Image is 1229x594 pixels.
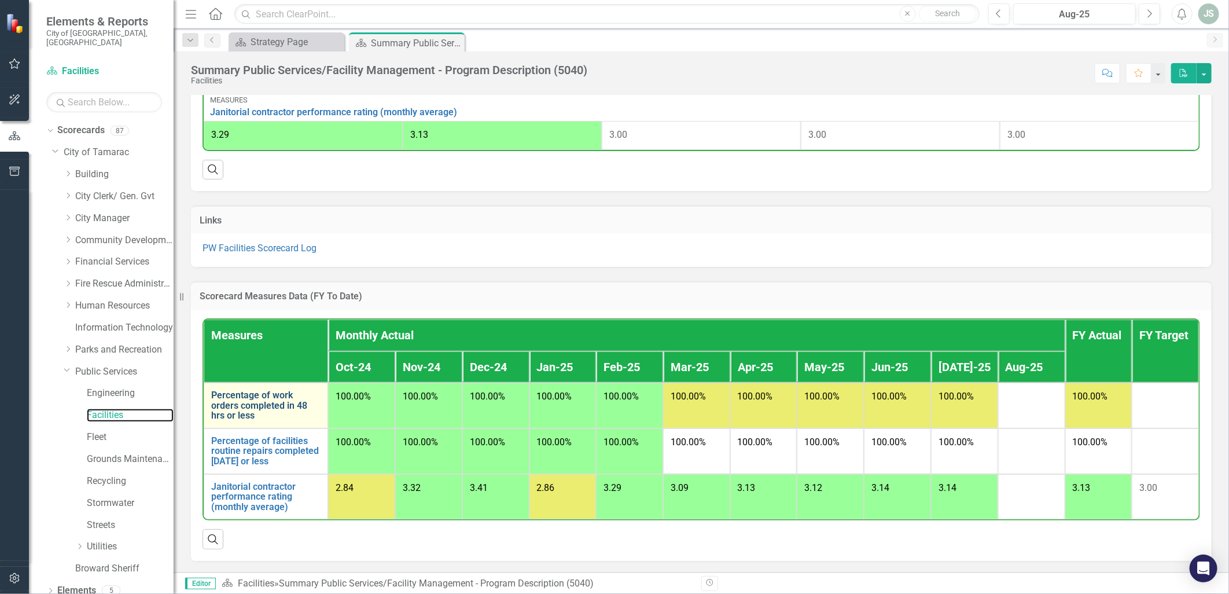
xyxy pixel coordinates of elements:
[75,277,174,291] a: Fire Rescue Administration
[871,391,907,402] span: 100.00%
[46,65,162,78] a: Facilities
[919,6,977,22] button: Search
[64,146,174,159] a: City of Tamarac
[470,482,488,493] span: 3.41
[211,482,321,512] a: Janitorial contractor performance rating (monthly average)
[251,35,341,49] div: Strategy Page
[222,577,693,591] div: »
[537,482,555,493] span: 2.86
[211,390,321,421] a: Percentage of work orders completed in 48 hrs or less
[804,391,840,402] span: 100.00%
[738,391,773,402] span: 100.00%
[371,36,462,50] div: Summary Public Services/Facility Management - Program Description (5040)
[403,391,438,402] span: 100.00%
[671,482,689,493] span: 3.09
[804,482,822,493] span: 3.12
[75,212,174,225] a: City Manager
[1190,555,1217,582] div: Open Intercom Messenger
[75,343,174,357] a: Parks and Recreation
[604,482,621,493] span: 3.29
[336,437,371,448] span: 100.00%
[537,437,572,448] span: 100.00%
[46,28,162,47] small: City of [GEOGRAPHIC_DATA], [GEOGRAPHIC_DATA]
[46,92,162,112] input: Search Below...
[1073,391,1108,402] span: 100.00%
[75,190,174,203] a: City Clerk/ Gen. Gvt
[204,383,328,428] td: Double-Click to Edit Right Click for Context Menu
[1198,3,1219,24] button: JS
[75,168,174,181] a: Building
[470,437,505,448] span: 100.00%
[935,9,960,18] span: Search
[871,437,907,448] span: 100.00%
[671,437,706,448] span: 100.00%
[87,475,174,488] a: Recycling
[336,482,354,493] span: 2.84
[671,391,706,402] span: 100.00%
[210,107,1193,118] a: Janitorial contractor performance rating (monthly average)
[191,64,587,76] div: Summary Public Services/Facility Management - Program Description (5040)
[738,437,773,448] span: 100.00%
[185,578,216,589] span: Editor
[1013,3,1136,24] button: Aug-25
[234,4,980,24] input: Search ClearPoint...
[204,474,328,520] td: Double-Click to Edit Right Click for Context Menu
[87,387,174,400] a: Engineering
[808,129,826,140] span: 3.00
[804,437,840,448] span: 100.00%
[604,437,639,448] span: 100.00%
[470,391,505,402] span: 100.00%
[200,215,1203,226] h3: Links
[738,482,756,493] span: 3.13
[279,578,594,589] div: Summary Public Services/Facility Management - Program Description (5040)
[87,431,174,444] a: Fleet
[871,482,889,493] span: 3.14
[200,291,1203,302] h3: Scorecard Measures Data (FY To Date)
[1073,482,1091,493] span: 3.13
[403,437,438,448] span: 100.00%
[336,391,371,402] span: 100.00%
[204,92,1199,121] td: Double-Click to Edit Right Click for Context Menu
[87,497,174,510] a: Stormwater
[1017,8,1132,21] div: Aug-25
[87,409,174,422] a: Facilities
[87,453,174,466] a: Grounds Maintenance
[1073,437,1108,448] span: 100.00%
[1139,482,1157,493] span: 3.00
[191,76,587,85] div: Facilities
[87,540,174,553] a: Utilities
[231,35,341,49] a: Strategy Page
[75,562,174,575] a: Broward Sheriff
[211,129,229,140] span: 3.29
[75,321,174,335] a: Information Technology
[57,124,105,137] a: Scorecards
[203,243,317,254] a: PW Facilities Scorecard Log
[75,234,174,247] a: Community Development
[75,299,174,313] a: Human Resources
[204,428,328,474] td: Double-Click to Edit Right Click for Context Menu
[537,391,572,402] span: 100.00%
[75,255,174,269] a: Financial Services
[403,482,421,493] span: 3.32
[111,126,129,135] div: 87
[939,437,974,448] span: 100.00%
[410,129,428,140] span: 3.13
[604,391,639,402] span: 100.00%
[211,436,321,467] a: Percentage of facilities routine repairs completed [DATE] or less
[87,519,174,532] a: Streets
[939,391,974,402] span: 100.00%
[46,14,162,28] span: Elements & Reports
[5,12,27,34] img: ClearPoint Strategy
[939,482,956,493] span: 3.14
[75,365,174,379] a: Public Services
[210,96,1193,104] div: Measures
[238,578,274,589] a: Facilities
[1007,129,1025,140] span: 3.00
[609,129,627,140] span: 3.00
